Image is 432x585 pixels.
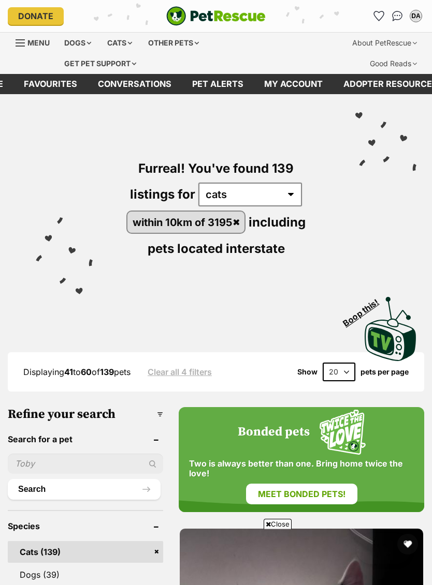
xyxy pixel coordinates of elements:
[345,33,424,53] div: About PetRescue
[297,368,318,376] span: Show
[100,33,139,53] div: Cats
[57,33,98,53] div: Dogs
[264,519,292,529] span: Close
[81,367,92,377] strong: 60
[341,291,389,328] span: Boop this!
[363,53,424,74] div: Good Reads
[57,53,143,74] div: Get pet support
[370,8,424,24] ul: Account quick links
[13,74,88,94] a: Favourites
[8,407,163,422] h3: Refine your search
[8,521,163,531] header: Species
[8,479,161,500] button: Search
[130,161,294,202] span: Furreal! You've found 139 listings for
[356,533,411,564] iframe: Help Scout Beacon - Open
[361,368,409,376] label: pets per page
[254,74,333,94] a: My account
[27,38,50,47] span: Menu
[182,74,254,94] a: Pet alerts
[238,425,310,440] h4: Bonded pets
[141,33,206,53] div: Other pets
[27,533,405,580] iframe: Advertisement
[8,7,64,25] a: Donate
[88,74,182,94] a: conversations
[166,6,266,26] img: logo-cat-932fe2b9b8326f06289b0f2fb663e598f794de774fb13d1741a6617ecf9a85b4.svg
[8,434,163,444] header: Search for a pet
[370,8,387,24] a: Favourites
[189,459,414,478] span: Two is always better than one. Bring home twice the love!
[166,6,266,26] a: PetRescue
[8,541,163,563] a: Cats (139)
[392,11,403,21] img: chat-41dd97257d64d25036548639549fe6c8038ab92f7586957e7f3b1b290dea8141.svg
[64,367,73,377] strong: 41
[389,8,406,24] a: Conversations
[23,367,131,377] span: Displaying to of pets
[8,454,163,473] input: Toby
[16,33,57,51] a: Menu
[100,367,114,377] strong: 139
[365,287,416,363] a: Boop this!
[411,11,421,21] div: DA
[127,212,244,233] a: within 10km of 3195
[365,297,416,361] img: PetRescue TV logo
[148,367,212,377] a: Clear all 4 filters
[246,484,357,504] a: Meet bonded pets!
[408,8,424,24] button: My account
[320,410,366,455] img: Squiggle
